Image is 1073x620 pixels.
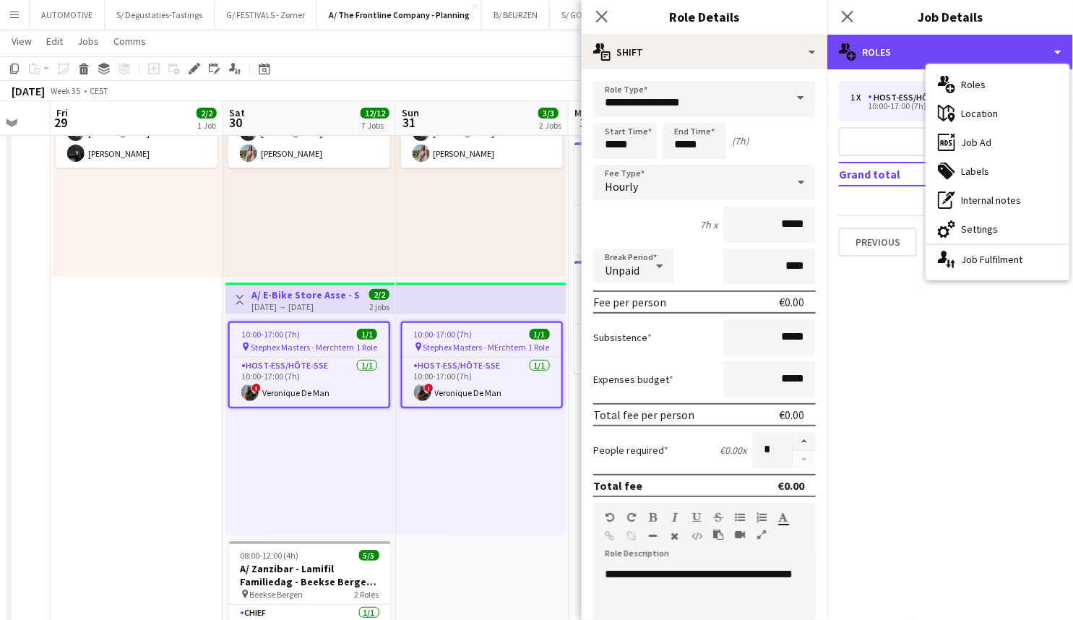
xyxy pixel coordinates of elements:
div: Labels [926,157,1069,186]
a: Comms [108,32,152,51]
span: ! [425,384,434,392]
span: 1/1 [530,329,550,340]
button: Underline [691,512,702,523]
label: Subsistence [593,331,652,344]
span: Comms [113,35,146,48]
a: Jobs [72,32,105,51]
span: 29 [54,114,68,131]
span: 10:00-17:00 (7h) [241,329,300,340]
app-job-card: 10:00-17:00 (7h)1/1 Stephex Masters - MErchtem1 RoleHost-ess/Hôte-sse1/110:00-17:00 (7h)!Veroniqu... [401,322,563,408]
div: [DATE] → [DATE] [251,301,359,312]
app-card-role: Host-ess/Hôte-sse1/110:00-17:00 (7h)!Veronique De Man [230,358,389,407]
div: CEST [90,85,108,96]
button: Clear Formatting [670,530,680,542]
a: View [6,32,38,51]
span: 10:00-17:00 (7h) [414,329,473,340]
h3: Role Details [582,7,827,26]
span: Jobs [77,35,99,48]
td: Grand total [839,163,993,186]
span: 2/2 [369,289,389,300]
h3: A/ E-Bike Store Asse - Stephex Masters (30+31/08) [251,288,359,301]
button: G/ FESTIVALS - Zomer [215,1,317,29]
div: 7h x [700,218,718,231]
span: Stephex Masters - Merchtem [251,342,354,353]
span: 2 Roles [355,589,379,600]
button: Redo [626,512,637,523]
span: 1 [572,114,593,131]
h3: A/ Eventmasters - Proximus - chauffeur/promo - TOUR B Wilrijk-[GEOGRAPHIC_DATA]-[GEOGRAPHIC_DATA]... [574,282,736,308]
button: A/ The Frontline Company - Planning [317,1,482,29]
app-job-card: 14:00-23:00 (9h)1/1A/ Eventmasters - Proximus - chauffeur/promo - TOUR A - Wilrijk-[GEOGRAPHIC_DA... [574,142,736,255]
label: People required [593,444,668,457]
label: Expenses budget [593,373,673,386]
h3: Job Details [827,7,1073,26]
button: S/ Degustaties-Tastings [105,1,215,29]
span: Sat [229,106,245,119]
span: 08:00-12:00 (4h) [241,550,299,561]
app-card-role: Chauffeur1/115:45-23:00 (7h15m)[PERSON_NAME] [574,324,736,374]
div: Total fee per person [593,408,694,422]
app-card-role: Chauffeur1/114:00-23:00 (9h)![PERSON_NAME] [574,206,736,255]
button: AUTOMOTIVE [30,1,105,29]
div: 10:00-17:00 (7h) [850,103,1035,110]
span: 3/3 [538,108,559,119]
button: Unordered List [735,512,745,523]
div: Job Ad [926,128,1069,157]
div: Location [926,99,1069,128]
div: 2 Jobs [539,120,561,131]
span: 5/5 [359,550,379,561]
span: Unpaid [605,263,639,277]
div: Shift [582,35,827,69]
span: 30 [227,114,245,131]
span: Week 35 [48,85,84,96]
div: 1 x [850,92,868,103]
div: Settings [926,215,1069,244]
button: B/ BEURZEN [482,1,550,29]
h3: A/ Eventmasters - Proximus - chauffeur/promo - TOUR A - Wilrijk-[GEOGRAPHIC_DATA]-[GEOGRAPHIC_DAT... [574,163,736,189]
a: Edit [40,32,69,51]
button: Strikethrough [713,512,723,523]
button: HTML Code [691,530,702,542]
button: Horizontal Line [648,530,658,542]
app-job-card: 10:00-17:00 (7h)1/1 Stephex Masters - Merchtem1 RoleHost-ess/Hôte-sse1/110:00-17:00 (7h)!Veroniqu... [228,322,390,408]
div: Fee per person [593,295,666,309]
h3: A/ Zanzibar - Lamifil Familiedag - Beekse Bergen (Nl) [229,562,391,588]
div: €0.00 [779,408,804,422]
span: Beekse Bergen [250,589,303,600]
span: Fri [56,106,68,119]
button: Add role [839,127,1061,156]
div: 1 Job [197,120,216,131]
div: 2 jobs [369,300,389,312]
button: Undo [605,512,615,523]
span: Stephex Masters - MErchtem [423,342,527,353]
div: Roles [827,35,1073,69]
span: 12/12 [361,108,389,119]
button: Increase [793,432,816,451]
app-card-role: Host-ess/Hôte-sse1/110:00-17:00 (7h)!Veronique De Man [402,358,561,407]
div: €0.00 [777,478,804,493]
div: (7h) [732,134,749,147]
span: ! [252,384,261,392]
span: Sun [402,106,419,119]
span: 1 Role [529,342,550,353]
button: S/ GOLAZO BRANDS (Sportizon) [550,1,689,29]
div: Total fee [593,478,642,493]
span: 2/2 [197,108,217,119]
button: Bold [648,512,658,523]
div: Internal notes [926,186,1069,215]
button: Insert video [735,529,745,541]
button: Ordered List [757,512,767,523]
span: 1/1 [357,329,377,340]
span: Hourly [605,179,638,194]
button: Previous [839,228,917,257]
span: 1 Role [356,342,377,353]
app-job-card: 15:45-23:00 (7h15m)1/1A/ Eventmasters - Proximus - chauffeur/promo - TOUR B Wilrijk-[GEOGRAPHIC_D... [574,261,736,374]
div: €0.00 [779,295,804,309]
div: Roles [926,70,1069,99]
span: Edit [46,35,63,48]
button: Text Color [778,512,788,523]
